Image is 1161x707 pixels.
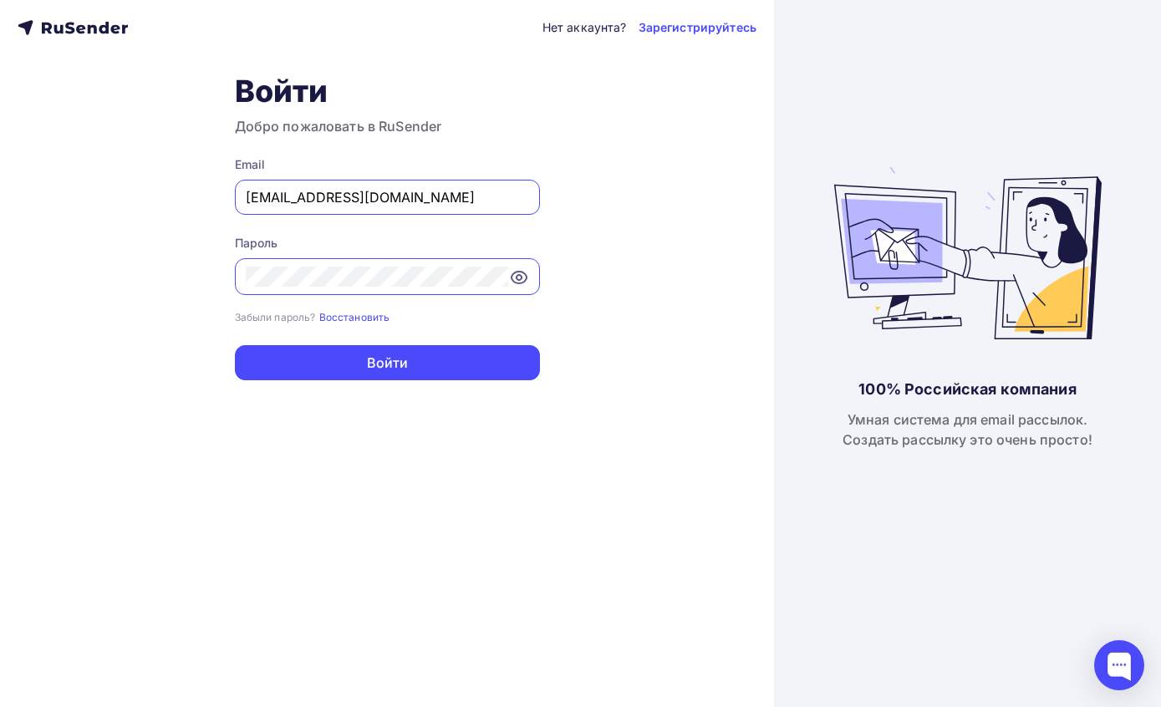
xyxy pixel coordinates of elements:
[858,379,1076,399] div: 100% Российская компания
[235,311,316,323] small: Забыли пароль?
[843,409,1092,450] div: Умная система для email рассылок. Создать рассылку это очень просто!
[319,311,390,323] small: Восстановить
[639,19,756,36] a: Зарегистрируйтесь
[235,116,540,136] h3: Добро пожаловать в RuSender
[319,309,390,323] a: Восстановить
[235,156,540,173] div: Email
[542,19,627,36] div: Нет аккаунта?
[246,187,529,207] input: Укажите свой email
[235,345,540,380] button: Войти
[235,235,540,252] div: Пароль
[235,73,540,109] h1: Войти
